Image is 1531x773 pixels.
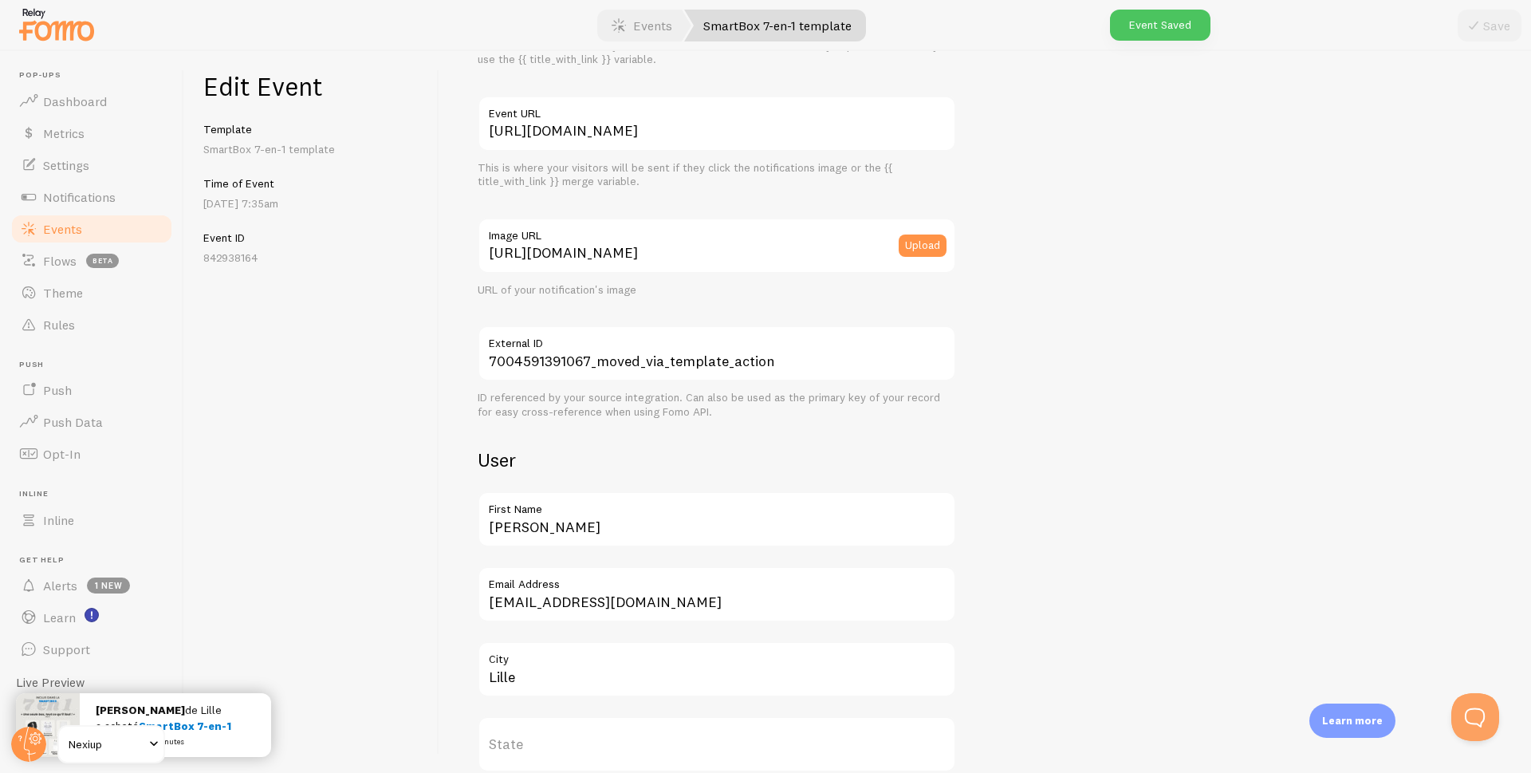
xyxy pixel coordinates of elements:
[1451,693,1499,741] iframe: Help Scout Beacon - Open
[19,489,174,499] span: Inline
[478,96,956,123] label: Event URL
[10,213,174,245] a: Events
[43,641,90,657] span: Support
[478,283,956,298] div: URL of your notification's image
[43,446,81,462] span: Opt-In
[10,633,174,665] a: Support
[43,512,74,528] span: Inline
[69,735,144,754] span: Nexiup
[85,608,99,622] svg: <p>Watch New Feature Tutorials!</p>
[478,566,956,594] label: Email Address
[19,70,174,81] span: Pop-ups
[10,149,174,181] a: Settings
[10,309,174,341] a: Rules
[10,374,174,406] a: Push
[203,176,419,191] h5: Time of Event
[203,195,419,211] p: [DATE] 7:35am
[43,189,116,205] span: Notifications
[43,221,82,237] span: Events
[203,141,419,157] p: SmartBox 7-en-1 template
[10,181,174,213] a: Notifications
[10,570,174,601] a: Alerts 1 new
[86,254,119,268] span: beta
[10,406,174,438] a: Push Data
[478,391,956,419] div: ID referenced by your source integration. Can also be used as the primary key of your record for ...
[87,578,130,594] span: 1 new
[19,360,174,370] span: Push
[1322,713,1383,728] p: Learn more
[899,235,947,257] button: Upload
[203,70,419,103] h1: Edit Event
[17,4,96,45] img: fomo-relay-logo-orange.svg
[43,317,75,333] span: Rules
[478,641,956,668] label: City
[43,382,72,398] span: Push
[10,438,174,470] a: Opt-In
[43,414,103,430] span: Push Data
[10,504,174,536] a: Inline
[478,39,956,67] div: This text will be bolded in your notification and link to the Event URL you provide below, if you...
[203,122,419,136] h5: Template
[43,125,85,141] span: Metrics
[478,325,956,353] label: External ID
[43,253,77,269] span: Flows
[10,601,174,633] a: Learn
[43,157,89,173] span: Settings
[203,250,419,266] p: 842938164
[478,448,956,472] h2: User
[203,231,419,245] h5: Event ID
[43,93,107,109] span: Dashboard
[57,725,165,763] a: Nexiup
[10,277,174,309] a: Theme
[10,117,174,149] a: Metrics
[10,245,174,277] a: Flows beta
[43,285,83,301] span: Theme
[10,85,174,117] a: Dashboard
[478,716,956,772] label: State
[43,578,77,594] span: Alerts
[478,161,956,189] div: This is where your visitors will be sent if they click the notifications image or the {{ title_wi...
[43,609,76,625] span: Learn
[19,555,174,566] span: Get Help
[478,491,956,519] label: First Name
[1110,10,1210,41] div: Event Saved
[478,218,956,245] label: Image URL
[1309,704,1395,738] div: Learn more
